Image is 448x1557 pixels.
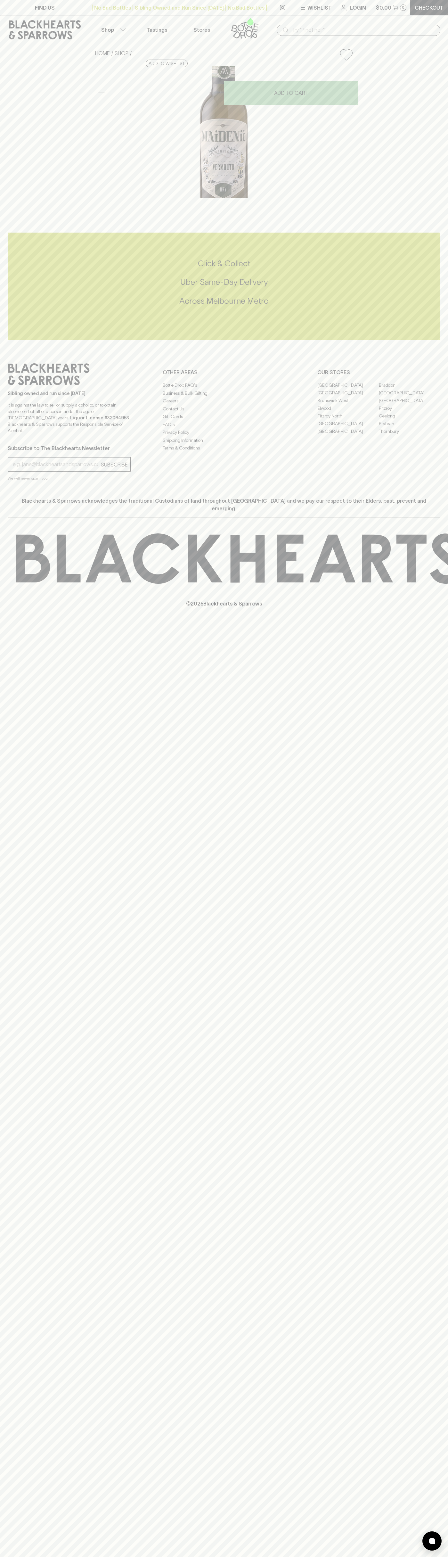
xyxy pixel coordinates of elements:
a: Business & Bulk Gifting [163,389,286,397]
p: Wishlist [307,4,332,12]
a: Geelong [379,412,440,420]
a: Shipping Information [163,436,286,444]
a: Prahran [379,420,440,427]
a: [GEOGRAPHIC_DATA] [317,389,379,397]
a: HOME [95,50,110,56]
h5: Uber Same-Day Delivery [8,277,440,287]
strong: Liquor License #32064953 [70,415,129,420]
button: Add to wishlist [146,60,188,67]
img: bubble-icon [429,1538,435,1544]
a: Fitzroy North [317,412,379,420]
p: Stores [193,26,210,34]
a: [GEOGRAPHIC_DATA] [317,381,379,389]
a: Brunswick West [317,397,379,404]
p: Subscribe to The Blackhearts Newsletter [8,444,131,452]
p: Tastings [147,26,167,34]
h5: Across Melbourne Metro [8,296,440,306]
p: It is against the law to sell or supply alcohol to, or to obtain alcohol on behalf of a person un... [8,402,131,434]
a: FAQ's [163,421,286,428]
p: ADD TO CART [274,89,308,97]
p: SUBSCRIBE [101,461,128,468]
a: Privacy Policy [163,429,286,436]
a: Terms & Conditions [163,444,286,452]
p: Blackhearts & Sparrows acknowledges the traditional Custodians of land throughout [GEOGRAPHIC_DAT... [12,497,436,512]
img: 12717.png [90,66,358,198]
h5: Click & Collect [8,258,440,269]
div: Call to action block [8,233,440,340]
button: SUBSCRIBE [98,457,130,471]
button: ADD TO CART [224,81,358,105]
a: Careers [163,397,286,405]
a: Stores [179,15,224,44]
p: Sibling owned and run since [DATE] [8,390,131,397]
p: $0.00 [376,4,391,12]
a: Contact Us [163,405,286,413]
p: 0 [402,6,404,9]
button: Add to wishlist [338,47,355,63]
a: [GEOGRAPHIC_DATA] [317,427,379,435]
p: Shop [101,26,114,34]
a: Tastings [134,15,179,44]
a: [GEOGRAPHIC_DATA] [379,397,440,404]
input: Try "Pinot noir" [292,25,435,35]
a: [GEOGRAPHIC_DATA] [317,420,379,427]
p: FIND US [35,4,55,12]
a: Fitzroy [379,404,440,412]
a: Braddon [379,381,440,389]
input: e.g. jane@blackheartsandsparrows.com.au [13,459,98,470]
a: [GEOGRAPHIC_DATA] [379,389,440,397]
p: Login [350,4,366,12]
p: OUR STORES [317,368,440,376]
a: Gift Cards [163,413,286,421]
p: Checkout [415,4,444,12]
a: Elwood [317,404,379,412]
a: Thornbury [379,427,440,435]
p: OTHER AREAS [163,368,286,376]
p: We will never spam you [8,475,131,482]
button: Shop [90,15,135,44]
a: Bottle Drop FAQ's [163,382,286,389]
a: SHOP [115,50,128,56]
